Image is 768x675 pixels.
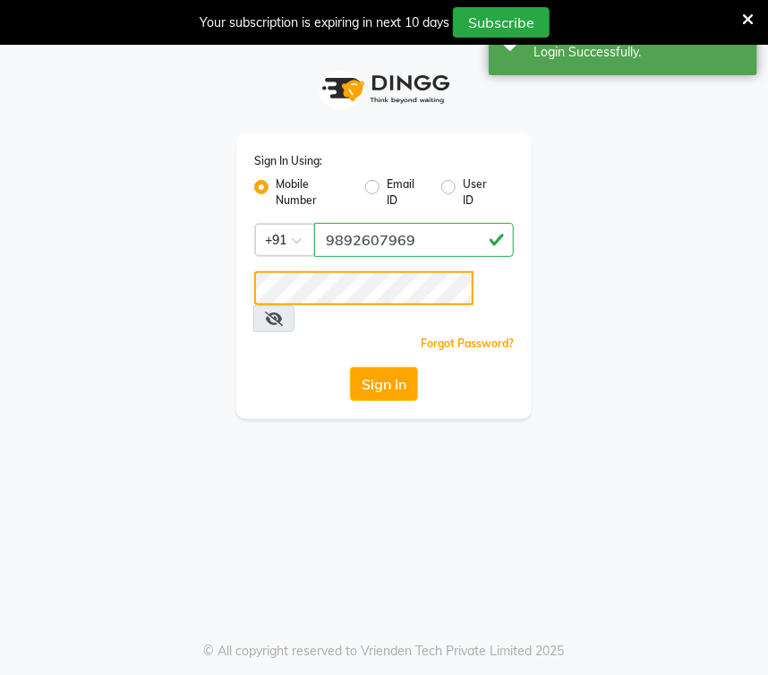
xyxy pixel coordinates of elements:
label: User ID [463,176,499,209]
button: Sign In [350,367,418,401]
input: Username [314,223,514,257]
img: logo1.svg [312,63,456,115]
div: Login Successfully. [533,43,744,62]
label: Mobile Number [276,176,351,209]
a: Forgot Password? [421,337,514,350]
input: Username [254,271,474,305]
div: Your subscription is expiring in next 10 days [200,13,449,32]
button: Subscribe [453,7,550,38]
label: Email ID [387,176,427,209]
label: Sign In Using: [254,153,322,169]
